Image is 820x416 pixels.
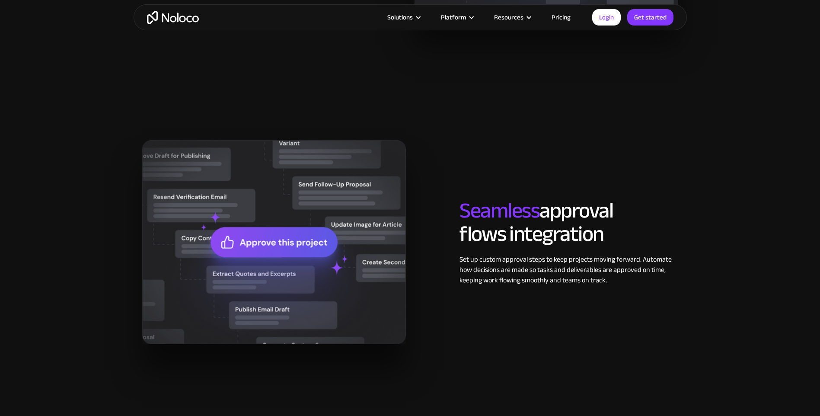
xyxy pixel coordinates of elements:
[627,9,673,26] a: Get started
[592,9,621,26] a: Login
[430,12,483,23] div: Platform
[483,12,541,23] div: Resources
[387,12,413,23] div: Solutions
[441,12,466,23] div: Platform
[541,12,581,23] a: Pricing
[376,12,430,23] div: Solutions
[147,11,199,24] a: home
[459,254,678,285] div: Set up custom approval steps to keep projects moving forward. Automate how decisions are made so ...
[459,190,539,231] span: Seamless
[494,12,523,23] div: Resources
[459,199,678,246] h2: approval flows integration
